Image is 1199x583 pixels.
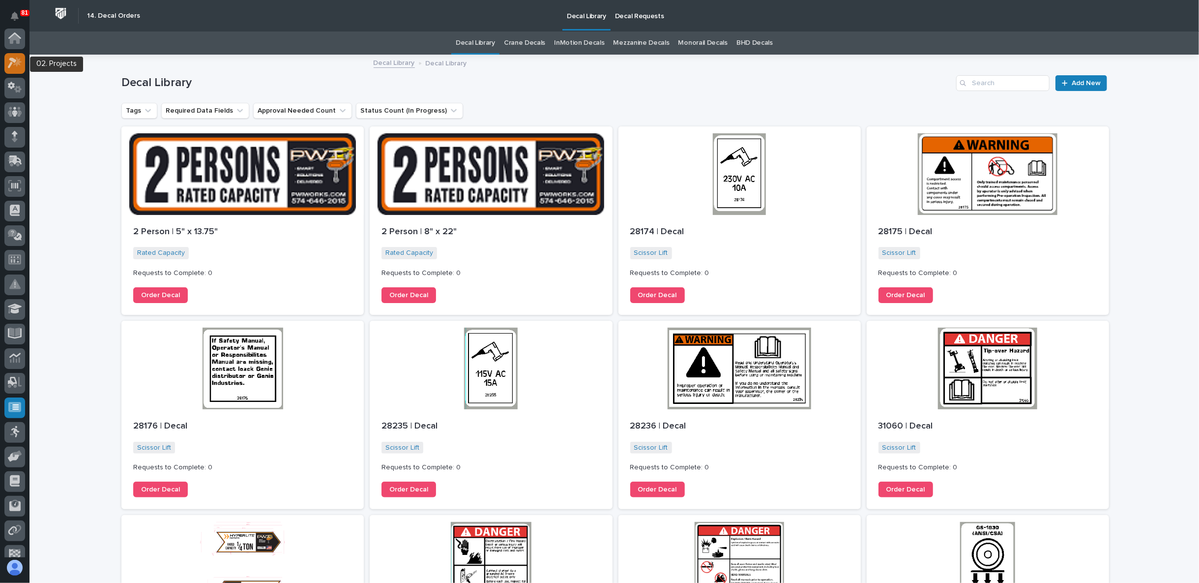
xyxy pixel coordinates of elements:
a: Order Decal [878,482,933,497]
a: Crane Decals [504,31,545,55]
img: Workspace Logo [52,4,70,23]
p: Requests to Complete: 0 [381,269,600,277]
a: Monorail Decals [678,31,728,55]
a: Mezzanine Decals [614,31,670,55]
a: Scissor Lift [634,444,668,452]
a: 31060 | DecalScissor Lift Requests to Complete: 0Order Decal [867,321,1109,509]
a: Decal Library [374,57,415,68]
a: Scissor Lift [385,444,419,452]
p: 28176 | Decal [133,421,352,432]
p: Requests to Complete: 0 [878,463,1097,472]
input: Search [956,75,1050,91]
a: Order Decal [630,287,685,303]
a: Rated Capacity [137,249,185,257]
a: Scissor Lift [634,249,668,257]
button: users-avatar [4,557,25,578]
a: 28175 | DecalScissor Lift Requests to Complete: 0Order Decal [867,126,1109,315]
span: Order Decal [886,292,925,299]
p: 28236 | Decal [630,421,849,432]
p: 28175 | Decal [878,227,1097,238]
h1: Decal Library [121,76,952,90]
h2: 14. Decal Orders [87,12,140,20]
a: Order Decal [630,482,685,497]
p: Requests to Complete: 0 [630,269,849,277]
p: 28174 | Decal [630,227,849,238]
button: Status Count (In Progress) [356,103,463,119]
p: Requests to Complete: 0 [381,463,600,472]
a: InMotion Decals [554,31,604,55]
a: Order Decal [381,482,436,497]
p: 28235 | Decal [381,421,600,432]
span: Order Decal [389,292,428,299]
a: Order Decal [133,482,188,497]
button: Required Data Fields [161,103,249,119]
p: Requests to Complete: 0 [630,463,849,472]
a: 2 Person | 5" x 13.75"Rated Capacity Requests to Complete: 0Order Decal [121,126,364,315]
span: Order Decal [141,292,180,299]
p: Requests to Complete: 0 [133,463,352,472]
button: Approval Needed Count [253,103,352,119]
span: Order Decal [886,486,925,493]
button: Notifications [4,6,25,27]
span: Order Decal [638,292,677,299]
p: 2 Person | 5" x 13.75" [133,227,352,238]
a: Scissor Lift [882,444,916,452]
span: Order Decal [389,486,428,493]
span: Order Decal [141,486,180,493]
p: Decal Library [426,57,467,68]
a: Rated Capacity [385,249,433,257]
a: Scissor Lift [137,444,171,452]
a: Order Decal [381,287,436,303]
button: Tags [121,103,157,119]
p: 31060 | Decal [878,421,1097,432]
span: Order Decal [638,486,677,493]
p: 2 Person | 8" x 22" [381,227,600,238]
a: BHD Decals [736,31,773,55]
p: Requests to Complete: 0 [878,269,1097,277]
a: 2 Person | 8" x 22"Rated Capacity Requests to Complete: 0Order Decal [370,126,612,315]
a: 28236 | DecalScissor Lift Requests to Complete: 0Order Decal [618,321,861,509]
p: Requests to Complete: 0 [133,269,352,277]
a: 28235 | DecalScissor Lift Requests to Complete: 0Order Decal [370,321,612,509]
a: 28176 | DecalScissor Lift Requests to Complete: 0Order Decal [121,321,364,509]
a: Add New [1055,75,1107,91]
a: Decal Library [456,31,495,55]
a: 28174 | DecalScissor Lift Requests to Complete: 0Order Decal [618,126,861,315]
p: 81 [22,9,28,16]
a: Scissor Lift [882,249,916,257]
span: Add New [1072,80,1101,87]
a: Order Decal [878,287,933,303]
div: Notifications81 [12,12,25,28]
a: Order Decal [133,287,188,303]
